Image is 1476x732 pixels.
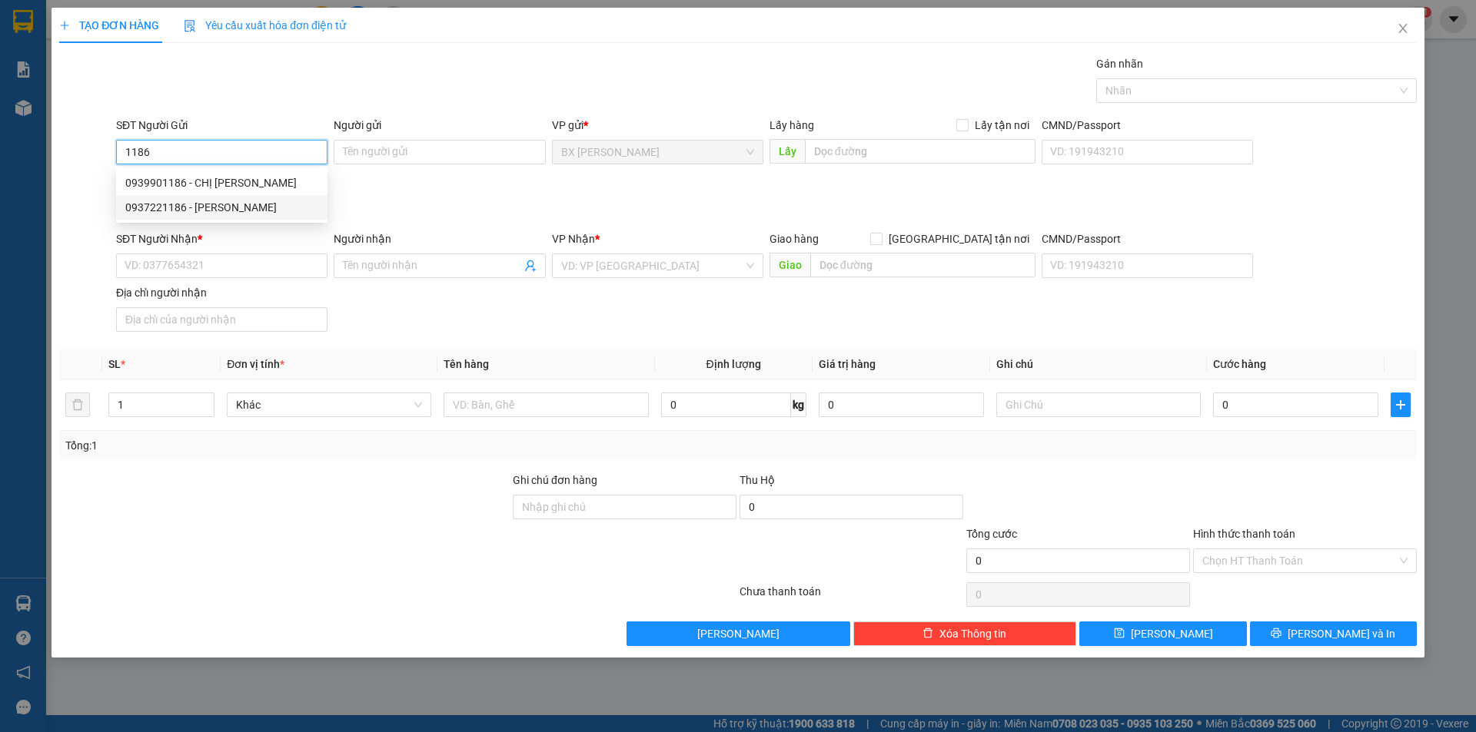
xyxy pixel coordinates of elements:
[738,583,965,610] div: Chưa thanh toán
[236,393,422,416] span: Khác
[1042,230,1253,247] div: CMND/Passport
[1193,528,1295,540] label: Hình thức thanh toán
[1391,392,1411,417] button: plus
[1213,358,1266,370] span: Cước hàng
[740,474,775,486] span: Thu Hộ
[697,625,780,642] span: [PERSON_NAME]
[1288,625,1395,642] span: [PERSON_NAME] và In
[184,19,346,31] span: Yêu cầu xuất hóa đơn điện tử
[524,260,537,272] span: user-add
[819,392,984,417] input: 0
[65,392,90,417] button: delete
[770,253,810,277] span: Giao
[108,358,121,370] span: SL
[184,20,196,32] img: icon
[59,20,70,31] span: plus
[1042,117,1253,134] div: CMND/Passport
[561,141,754,164] span: BX Cao Lãnh
[706,358,761,370] span: Định lượng
[819,358,876,370] span: Giá trị hàng
[805,139,1036,164] input: Dọc đường
[1391,399,1410,411] span: plus
[444,358,489,370] span: Tên hàng
[116,171,327,195] div: 0939901186 - CHỊ TRANG
[552,117,763,134] div: VP gửi
[1131,625,1213,642] span: [PERSON_NAME]
[513,495,736,519] input: Ghi chú đơn hàng
[1114,628,1125,640] span: save
[334,230,545,247] div: Người nhận
[1381,8,1424,51] button: Close
[513,474,597,486] label: Ghi chú đơn hàng
[125,199,318,216] div: 0937221186 - [PERSON_NAME]
[125,174,318,191] div: 0939901186 - CHỊ [PERSON_NAME]
[116,195,327,220] div: 0937221186 - NGUYỄN THỊ HOÀNG VĂN
[939,625,1006,642] span: Xóa Thông tin
[444,392,648,417] input: VD: Bàn, Ghế
[969,117,1036,134] span: Lấy tận nơi
[334,117,545,134] div: Người gửi
[1271,628,1282,640] span: printer
[853,621,1077,646] button: deleteXóa Thông tin
[1096,58,1143,70] label: Gán nhãn
[1397,22,1409,35] span: close
[883,230,1036,247] span: [GEOGRAPHIC_DATA] tận nơi
[996,392,1201,417] input: Ghi Chú
[116,284,327,301] div: Địa chỉ người nhận
[59,19,159,31] span: TẠO ĐƠN HÀNG
[116,117,327,134] div: SĐT Người Gửi
[770,119,814,131] span: Lấy hàng
[922,628,933,640] span: delete
[116,230,327,247] div: SĐT Người Nhận
[770,233,819,245] span: Giao hàng
[65,437,570,454] div: Tổng: 1
[1079,621,1246,646] button: save[PERSON_NAME]
[990,349,1207,379] th: Ghi chú
[552,233,595,245] span: VP Nhận
[810,253,1036,277] input: Dọc đường
[116,307,327,332] input: Địa chỉ của người nhận
[770,139,805,164] span: Lấy
[627,621,850,646] button: [PERSON_NAME]
[1250,621,1417,646] button: printer[PERSON_NAME] và In
[791,392,806,417] span: kg
[227,358,284,370] span: Đơn vị tính
[966,528,1017,540] span: Tổng cước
